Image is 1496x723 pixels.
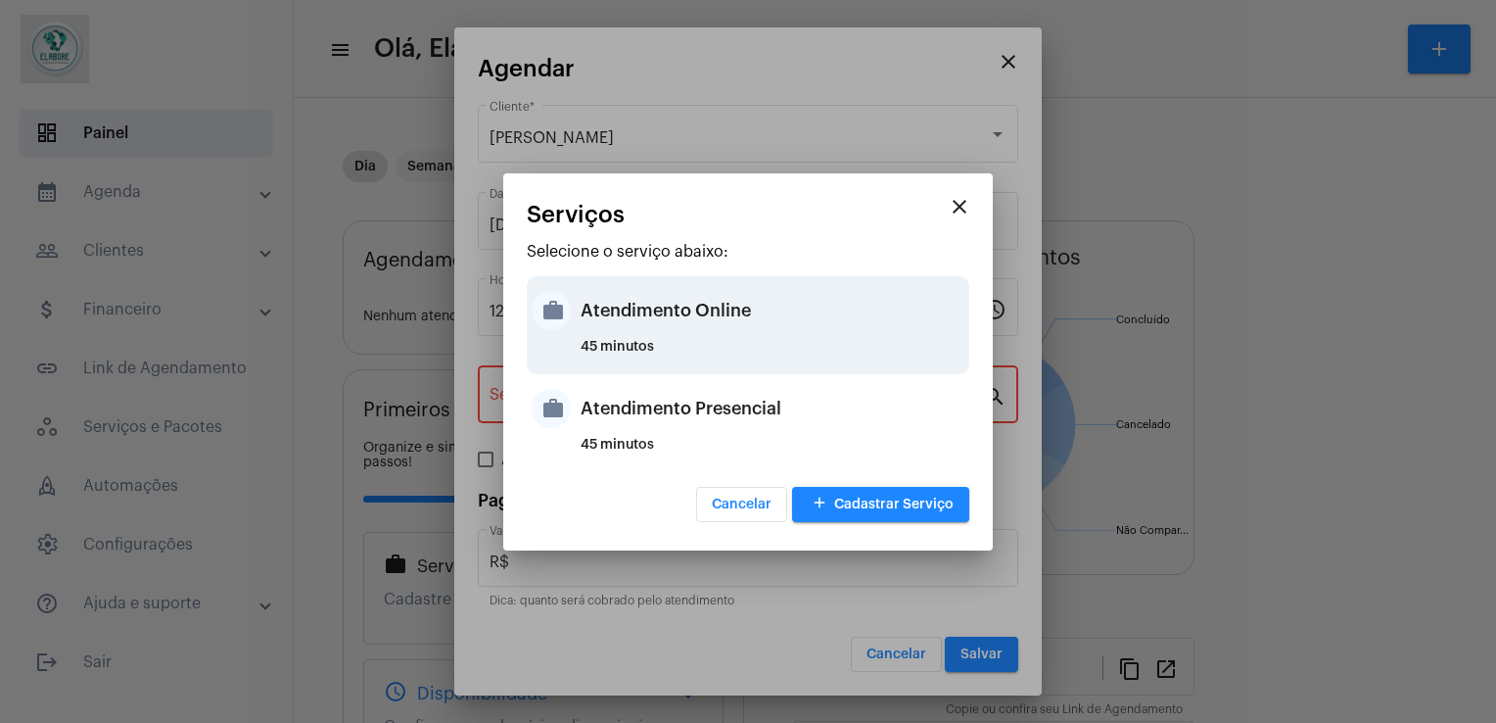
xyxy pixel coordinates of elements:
[527,202,625,227] span: Serviços
[948,195,971,218] mat-icon: close
[696,487,787,522] button: Cancelar
[581,281,964,340] div: Atendimento Online
[581,379,964,438] div: Atendimento Presencial
[532,291,571,330] mat-icon: work
[532,389,571,428] mat-icon: work
[792,487,969,522] button: Cadastrar Serviço
[581,340,964,369] div: 45 minutos
[712,498,771,511] span: Cancelar
[527,243,969,261] p: Selecione o serviço abaixo:
[808,498,954,511] span: Cadastrar Serviço
[808,491,831,517] mat-icon: add
[581,438,964,467] div: 45 minutos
